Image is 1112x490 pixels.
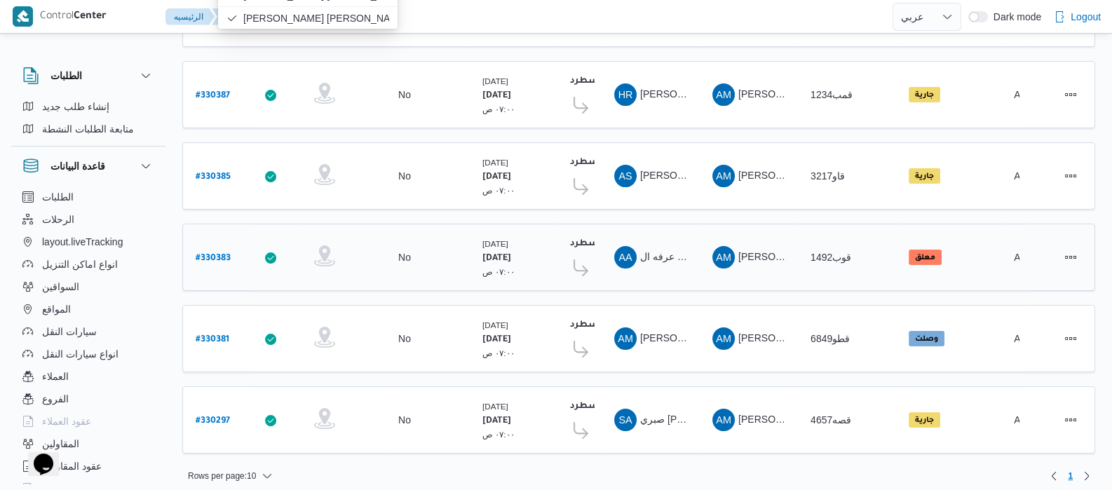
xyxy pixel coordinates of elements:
[42,458,102,475] span: عقود المقاولين
[1048,3,1106,31] button: Logout
[640,170,804,181] span: [PERSON_NAME] [PERSON_NAME]
[17,95,160,118] button: إنشاء طلب جديد
[482,402,508,411] small: [DATE]
[17,343,160,365] button: انواع سيارات النقل
[618,165,632,187] span: AS
[17,231,160,253] button: layout.liveTracking
[716,327,731,350] span: AM
[482,416,511,426] b: [DATE]
[22,67,154,84] button: الطلبات
[22,158,154,175] button: قاعدة البيانات
[614,83,637,106] div: Hussain Rajab Hussain Ali HIshm
[17,320,160,343] button: سيارات النقل
[482,186,515,195] small: ٠٧:٠٠ ص
[738,414,902,425] span: [PERSON_NAME] [PERSON_NAME]
[17,433,160,455] button: المقاولين
[915,91,934,100] b: جارية
[196,91,230,101] b: # 330387
[570,158,650,168] b: فرونت دور مسطرد
[712,327,735,350] div: Abadalamunam Mjadi Alsaid Awad
[1062,468,1078,484] button: Page 1 of 1
[398,332,411,345] div: No
[42,368,69,385] span: العملاء
[1071,8,1101,25] span: Logout
[17,455,160,477] button: عقود المقاولين
[1068,468,1073,484] span: 1
[13,6,33,27] img: X8yXhbKr1z7QwAAAABJRU5ErkJggg==
[712,409,735,431] div: Abadalamunam Mjadi Alsaid Awad
[716,409,731,431] span: AM
[42,323,97,340] span: سيارات النقل
[570,76,650,86] b: فرونت دور مسطرد
[716,165,731,187] span: AM
[482,104,515,114] small: ٠٧:٠٠ ص
[42,121,134,137] span: متابعة الطلبات النشطة
[618,246,632,268] span: AA
[182,468,278,484] button: Rows per page:10
[398,251,411,264] div: No
[482,348,515,358] small: ٠٧:٠٠ ص
[50,67,82,84] h3: الطلبات
[570,320,650,330] b: فرونت دور مسطرد
[570,239,650,249] b: فرونت دور مسطرد
[17,208,160,231] button: الرحلات
[811,89,853,100] span: قمب1234
[196,416,230,426] b: # 330297
[1014,170,1042,182] span: Admin
[74,11,107,22] b: Center
[1059,327,1082,350] button: Actions
[398,170,411,182] div: No
[909,412,940,428] span: جارية
[640,332,804,343] span: [PERSON_NAME] [PERSON_NAME]
[614,246,637,268] div: Arafah Alsaid Arafah Alsaid Ali
[716,246,731,268] span: AM
[1014,414,1042,426] span: Admin
[17,298,160,320] button: المواقع
[640,414,748,425] span: صبري [PERSON_NAME]
[196,329,229,348] a: #330381
[988,11,1041,22] span: Dark mode
[1045,468,1062,484] button: Previous page
[11,186,165,489] div: قاعدة البيانات
[482,430,515,439] small: ٠٧:٠٠ ص
[1014,333,1042,344] span: Admin
[915,172,934,181] b: جارية
[618,409,632,431] span: SA
[196,86,230,104] a: #330387
[17,186,160,208] button: الطلبات
[909,87,940,102] span: جارية
[811,252,851,263] span: قوب1492
[42,346,118,362] span: انواع سيارات النقل
[1059,83,1082,106] button: Actions
[570,402,650,411] b: فرونت دور مسطرد
[909,331,944,346] span: وصلت
[738,251,902,262] span: [PERSON_NAME] [PERSON_NAME]
[482,172,511,182] b: [DATE]
[909,250,942,265] span: معلق
[42,98,109,115] span: إنشاء طلب جديد
[640,88,721,100] span: [PERSON_NAME]
[42,189,74,205] span: الطلبات
[243,10,389,27] span: [PERSON_NAME] [PERSON_NAME]
[614,409,637,431] div: Sabri Aiamun Sabri Abadalsaid
[165,8,215,25] button: الرئيسيه
[738,170,902,181] span: [PERSON_NAME] [PERSON_NAME]
[738,88,902,100] span: [PERSON_NAME] [PERSON_NAME]
[17,275,160,298] button: السواقين
[482,239,508,248] small: [DATE]
[11,95,165,146] div: الطلبات
[915,416,934,425] b: جارية
[482,267,515,276] small: ٠٧:٠٠ ص
[1059,165,1082,187] button: Actions
[915,335,938,343] b: وصلت
[811,170,845,182] span: قاو3217
[196,248,231,267] a: #330383
[196,172,231,182] b: # 330385
[1059,246,1082,268] button: Actions
[196,411,230,430] a: #330297
[909,168,940,184] span: جارية
[42,256,118,273] span: انواع اماكن التنزيل
[42,390,69,407] span: الفروع
[915,254,935,262] b: معلق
